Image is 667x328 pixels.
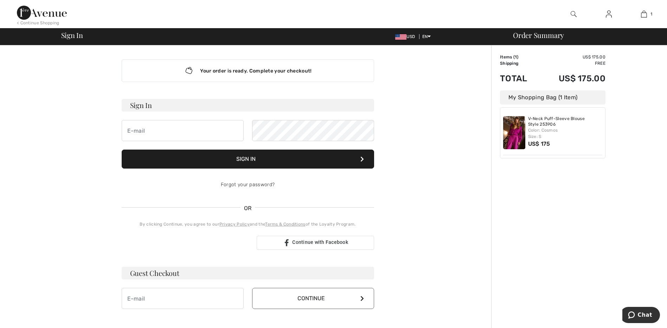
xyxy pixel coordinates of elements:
a: Privacy Policy [219,222,250,227]
h3: Sign In [122,99,374,112]
h3: Guest Checkout [122,267,374,279]
a: V-Neck Puff-Sleeve Blouse Style 253906 [528,116,603,127]
button: Sign In [122,150,374,169]
div: Color: Cosmos Size: S [528,127,603,140]
span: EN [422,34,431,39]
iframe: Sign in with Google Button [118,235,255,251]
button: Continue [252,288,374,309]
td: Items ( ) [500,54,539,60]
a: 1 [627,10,661,18]
img: search the website [571,10,577,18]
div: < Continue Shopping [17,20,59,26]
div: Order Summary [505,32,663,39]
span: OR [240,204,255,213]
img: V-Neck Puff-Sleeve Blouse Style 253906 [503,116,525,149]
img: My Info [606,10,612,18]
span: 1 [515,55,517,59]
img: 1ère Avenue [17,6,67,20]
a: Terms & Conditions [265,222,305,227]
iframe: Opens a widget where you can chat to one of our agents [622,307,660,324]
input: E-mail [122,288,244,309]
span: USD [395,34,418,39]
a: Continue with Facebook [257,236,374,250]
a: Sign In [600,10,617,19]
td: Shipping [500,60,539,67]
div: Your order is ready. Complete your checkout! [122,59,374,82]
div: My Shopping Bag (1 Item) [500,90,605,105]
a: Forgot your password? [221,182,275,188]
span: 1 [650,11,652,17]
img: My Bag [641,10,647,18]
div: By clicking Continue, you agree to our and the of the Loyalty Program. [122,221,374,227]
input: E-mail [122,120,244,141]
span: Continue with Facebook [292,239,348,245]
td: Free [539,60,605,67]
td: US$ 175.00 [539,54,605,60]
td: Total [500,67,539,90]
td: US$ 175.00 [539,67,605,90]
span: Sign In [61,32,83,39]
span: US$ 175 [528,140,550,147]
img: US Dollar [395,34,406,40]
